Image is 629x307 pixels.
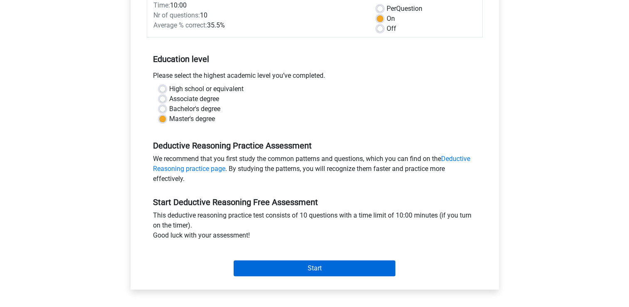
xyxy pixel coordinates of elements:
label: Question [387,4,422,14]
label: On [387,14,395,24]
div: 35.5% [147,20,370,30]
label: Associate degree [169,94,219,104]
label: High school or equivalent [169,84,244,94]
div: Please select the highest academic level you’ve completed. [147,71,483,84]
input: Start [234,260,395,276]
label: Master's degree [169,114,215,124]
h5: Education level [153,51,476,67]
span: Nr of questions: [153,11,200,19]
h5: Deductive Reasoning Practice Assessment [153,141,476,151]
div: 10:00 [147,0,370,10]
div: 10 [147,10,370,20]
h5: Start Deductive Reasoning Free Assessment [153,197,476,207]
span: Time: [153,1,170,9]
label: Off [387,24,396,34]
label: Bachelor's degree [169,104,220,114]
div: We recommend that you first study the common patterns and questions, which you can find on the . ... [147,154,483,187]
span: Per [387,5,396,12]
div: This deductive reasoning practice test consists of 10 questions with a time limit of 10:00 minute... [147,210,483,244]
span: Average % correct: [153,21,207,29]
